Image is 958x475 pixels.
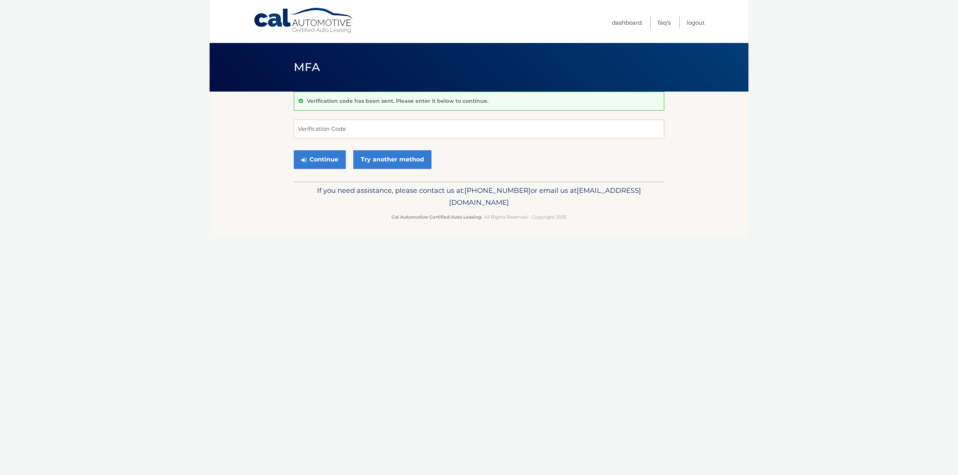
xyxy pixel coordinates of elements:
a: FAQ's [658,16,671,29]
a: Dashboard [612,16,642,29]
span: MFA [294,60,320,74]
a: Try another method [353,150,431,169]
a: Logout [687,16,705,29]
input: Verification Code [294,120,664,138]
span: [EMAIL_ADDRESS][DOMAIN_NAME] [449,186,641,207]
strong: Cal Automotive Certified Auto Leasing [391,214,481,220]
p: - All Rights Reserved - Copyright 2025 [299,213,659,221]
a: Cal Automotive [253,7,354,34]
span: [PHONE_NUMBER] [464,186,531,195]
p: If you need assistance, please contact us at: or email us at [299,185,659,209]
button: Continue [294,150,346,169]
p: Verification code has been sent. Please enter it below to continue. [307,98,488,104]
